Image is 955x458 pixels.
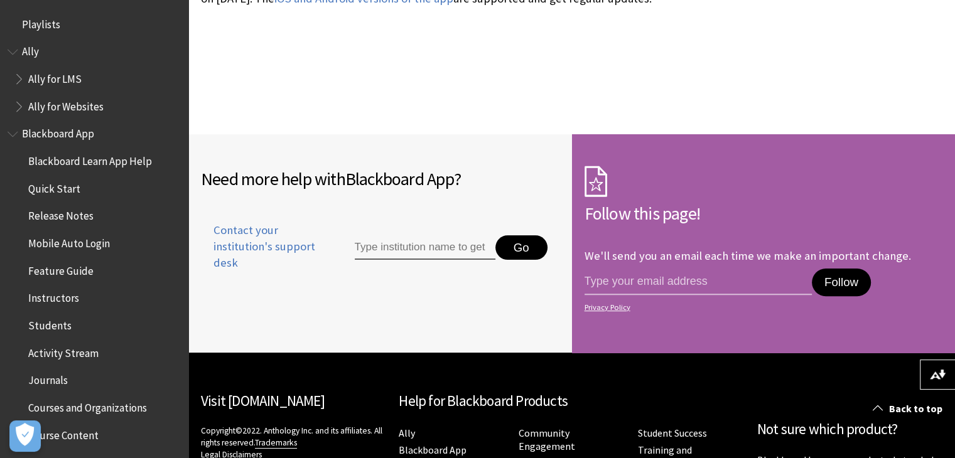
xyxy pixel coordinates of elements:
button: Open Preferences [9,420,41,452]
span: Ally for Websites [28,96,104,113]
button: Go [495,235,548,260]
input: Type institution name to get support [355,235,495,260]
span: Blackboard App [22,124,94,141]
span: Courses and Organizations [28,397,147,414]
button: Follow [812,269,871,296]
span: Quick Start [28,178,80,195]
nav: Book outline for Playlists [8,14,181,35]
p: We'll send you an email each time we make an important change. [585,248,911,263]
a: Back to top [863,397,955,420]
a: Ally [399,427,415,440]
span: Activity Stream [28,343,99,359]
a: Trademarks [255,437,297,449]
a: Contact your institution's support desk [201,222,326,287]
span: Playlists [22,14,60,31]
span: Release Notes [28,206,94,223]
a: Visit [DOMAIN_NAME] [201,391,325,410]
h2: Help for Blackboard Products [399,390,745,412]
nav: Book outline for Anthology Ally Help [8,41,181,117]
a: Blackboard App [399,444,467,457]
a: Privacy Policy [585,303,939,312]
span: Journals [28,370,68,387]
span: Ally [22,41,39,58]
span: Instructors [28,288,79,305]
h2: Need more help with ? [201,166,559,192]
h2: Follow this page! [585,200,943,226]
span: Blackboard Learn App Help [28,151,152,168]
span: Contact your institution's support desk [201,222,326,272]
span: Ally for LMS [28,68,82,85]
input: email address [585,269,812,295]
span: Mobile Auto Login [28,233,110,250]
span: Course Content [28,425,99,442]
a: Student Success [638,427,707,440]
span: Blackboard App [345,168,454,190]
span: Students [28,315,72,332]
span: Feature Guide [28,260,94,277]
img: Subscription Icon [585,166,607,197]
h2: Not sure which product? [757,418,942,440]
a: Community Engagement [518,427,575,453]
